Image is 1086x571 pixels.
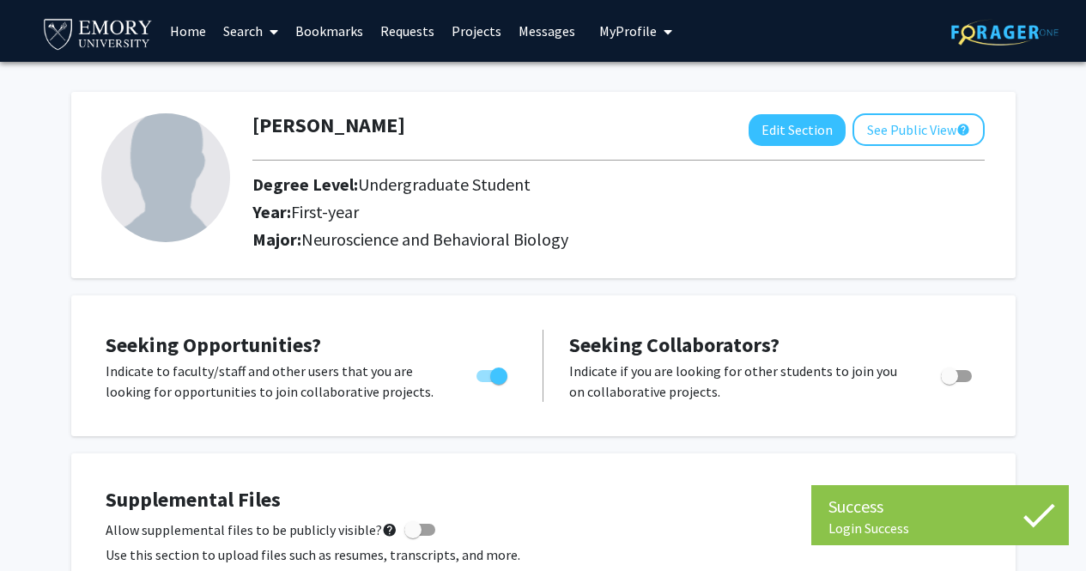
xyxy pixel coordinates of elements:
div: Toggle [934,361,981,386]
h1: [PERSON_NAME] [252,113,405,138]
span: Allow supplemental files to be publicly visible? [106,519,397,540]
img: Profile Picture [101,113,230,242]
img: ForagerOne Logo [951,19,1059,46]
p: Use this section to upload files such as resumes, transcripts, and more. [106,544,981,565]
button: See Public View [852,113,985,146]
p: Indicate to faculty/staff and other users that you are looking for opportunities to join collabor... [106,361,444,402]
div: Toggle [470,361,517,386]
a: Search [215,1,287,61]
h2: Major: [252,229,985,250]
a: Requests [372,1,443,61]
span: Seeking Opportunities? [106,331,321,358]
span: Seeking Collaborators? [569,331,780,358]
img: Emory University Logo [41,14,155,52]
h2: Year: [252,202,663,222]
button: Edit Section [749,114,846,146]
mat-icon: help [956,119,970,140]
a: Messages [510,1,584,61]
span: First-year [291,201,359,222]
div: Login Success [828,519,1052,537]
a: Projects [443,1,510,61]
div: Success [828,494,1052,519]
span: Undergraduate Student [358,173,531,195]
mat-icon: help [382,519,397,540]
a: Bookmarks [287,1,372,61]
h2: Degree Level: [252,174,663,195]
span: My Profile [599,22,657,39]
p: Indicate if you are looking for other students to join you on collaborative projects. [569,361,908,402]
h4: Supplemental Files [106,488,981,513]
span: Neuroscience and Behavioral Biology [301,228,568,250]
a: Home [161,1,215,61]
